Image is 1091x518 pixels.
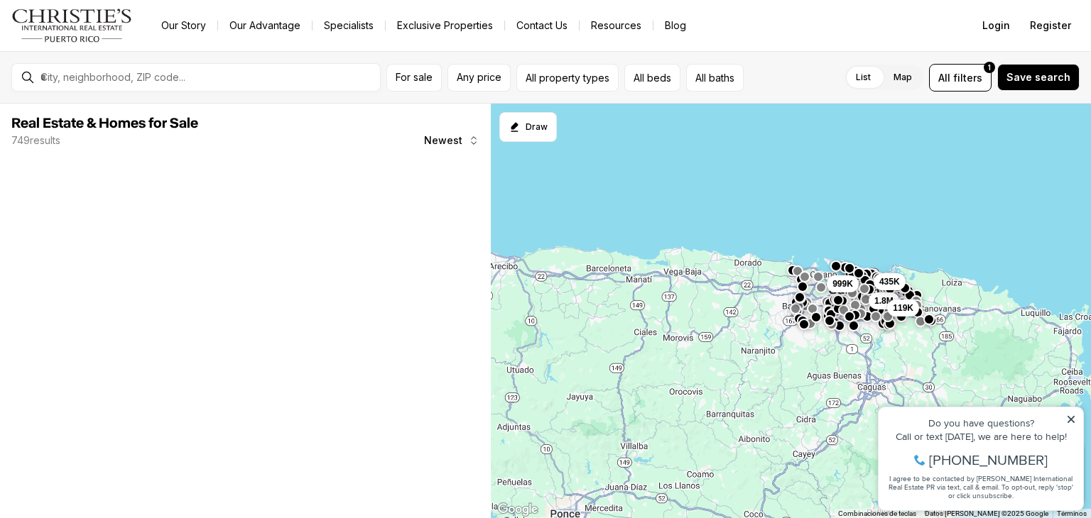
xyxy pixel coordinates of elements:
[386,64,442,92] button: For sale
[447,64,511,92] button: Any price
[938,70,950,85] span: All
[11,135,60,146] p: 749 results
[832,277,853,289] span: 999K
[887,299,919,316] button: 119K
[15,32,205,42] div: Do you have questions?
[11,9,133,43] img: logo
[882,65,923,90] label: Map
[505,16,579,35] button: Contact Us
[982,20,1010,31] span: Login
[624,64,680,92] button: All beds
[1021,11,1080,40] button: Register
[580,16,653,35] a: Resources
[499,112,557,142] button: Start drawing
[313,16,385,35] a: Specialists
[929,64,992,92] button: Allfilters1
[874,294,894,306] span: 1.8M
[1006,72,1070,83] span: Save search
[15,45,205,55] div: Call or text [DATE], we are here to help!
[893,302,913,313] span: 119K
[845,65,882,90] label: List
[218,16,312,35] a: Our Advantage
[457,72,501,83] span: Any price
[953,70,982,85] span: filters
[58,67,177,81] span: [PHONE_NUMBER]
[416,126,488,155] button: Newest
[424,135,462,146] span: Newest
[869,292,899,309] button: 1.8M
[18,87,202,114] span: I agree to be contacted by [PERSON_NAME] International Real Estate PR via text, call & email. To ...
[11,116,198,131] span: Real Estate & Homes for Sale
[396,72,433,83] span: For sale
[150,16,217,35] a: Our Story
[974,11,1019,40] button: Login
[386,16,504,35] a: Exclusive Properties
[1030,20,1071,31] span: Register
[686,64,744,92] button: All baths
[988,62,991,73] span: 1
[653,16,698,35] a: Blog
[874,272,906,290] button: 435K
[879,275,900,287] span: 435K
[997,64,1080,91] button: Save search
[516,64,619,92] button: All property types
[827,275,859,292] button: 999K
